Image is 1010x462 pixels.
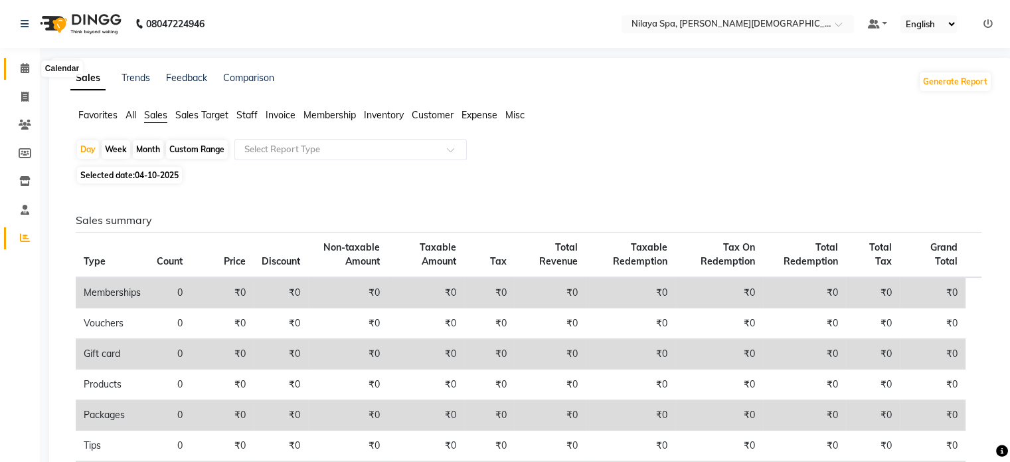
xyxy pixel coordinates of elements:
td: ₹0 [388,370,464,400]
td: ₹0 [254,339,308,370]
span: Membership [303,109,356,121]
td: ₹0 [846,370,900,400]
td: ₹0 [388,339,464,370]
span: Taxable Amount [420,241,456,267]
span: Price [224,255,246,267]
h6: Sales summary [76,214,981,227]
td: ₹0 [675,431,763,461]
td: 0 [149,339,191,370]
td: ₹0 [586,431,675,461]
td: ₹0 [515,308,586,339]
span: Staff [236,109,258,121]
td: ₹0 [464,400,515,431]
div: Month [133,140,163,159]
a: Trends [122,72,150,84]
span: Tax On Redemption [701,241,755,267]
td: ₹0 [900,431,966,461]
td: ₹0 [515,339,586,370]
td: ₹0 [464,370,515,400]
td: ₹0 [464,277,515,308]
td: ₹0 [254,370,308,400]
td: ₹0 [191,339,254,370]
td: Tips [76,431,149,461]
td: ₹0 [191,308,254,339]
td: Vouchers [76,308,149,339]
span: Invoice [266,109,295,121]
td: ₹0 [388,431,464,461]
td: ₹0 [763,308,846,339]
td: ₹0 [254,277,308,308]
td: ₹0 [308,308,388,339]
span: Grand Total [930,241,958,267]
td: ₹0 [763,400,846,431]
span: Total Tax [869,241,892,267]
td: ₹0 [763,277,846,308]
td: ₹0 [900,370,966,400]
div: Week [102,140,130,159]
td: 0 [149,308,191,339]
span: Type [84,255,106,267]
td: ₹0 [464,339,515,370]
span: Expense [462,109,497,121]
td: ₹0 [191,431,254,461]
span: Taxable Redemption [613,241,667,267]
td: ₹0 [464,431,515,461]
td: ₹0 [515,400,586,431]
td: ₹0 [675,277,763,308]
span: Discount [262,255,300,267]
span: Tax [490,255,507,267]
a: Feedback [166,72,207,84]
td: ₹0 [254,308,308,339]
td: Gift card [76,339,149,370]
td: ₹0 [388,277,464,308]
td: Memberships [76,277,149,308]
span: Sales Target [175,109,228,121]
div: Calendar [42,61,82,77]
td: ₹0 [308,431,388,461]
b: 08047224946 [146,5,205,43]
a: Comparison [223,72,274,84]
td: ₹0 [515,370,586,400]
td: 0 [149,370,191,400]
img: logo [34,5,125,43]
td: ₹0 [675,400,763,431]
td: ₹0 [191,400,254,431]
span: Inventory [364,109,404,121]
td: ₹0 [388,400,464,431]
td: ₹0 [763,431,846,461]
span: Misc [505,109,525,121]
td: ₹0 [308,339,388,370]
td: ₹0 [308,370,388,400]
span: Total Revenue [539,241,578,267]
span: Favorites [78,109,118,121]
td: ₹0 [900,308,966,339]
span: Count [157,255,183,267]
td: ₹0 [586,339,675,370]
span: All [126,109,136,121]
td: 0 [149,431,191,461]
td: ₹0 [900,400,966,431]
td: ₹0 [515,431,586,461]
td: ₹0 [846,431,900,461]
td: ₹0 [846,308,900,339]
button: Generate Report [920,72,991,91]
span: Sales [144,109,167,121]
td: ₹0 [846,339,900,370]
td: ₹0 [586,400,675,431]
td: ₹0 [846,277,900,308]
td: ₹0 [900,277,966,308]
td: Packages [76,400,149,431]
span: Non-taxable Amount [323,241,380,267]
td: ₹0 [515,277,586,308]
td: 0 [149,277,191,308]
td: ₹0 [586,277,675,308]
td: 0 [149,400,191,431]
td: ₹0 [191,370,254,400]
td: ₹0 [586,308,675,339]
td: ₹0 [586,370,675,400]
td: ₹0 [675,370,763,400]
td: ₹0 [763,339,846,370]
td: ₹0 [388,308,464,339]
span: Customer [412,109,454,121]
td: ₹0 [191,277,254,308]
